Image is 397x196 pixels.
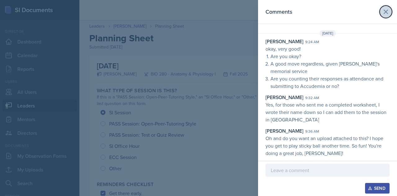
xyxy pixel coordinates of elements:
p: Are you counting their responses as attendance and submitting to Accudemia or no? [270,75,390,90]
p: Are you okay? [270,52,390,60]
div: [PERSON_NAME] [265,93,303,101]
div: [PERSON_NAME] [265,127,303,134]
p: Yes, for those who sent me a completed worksheet, I wrote their name down so I can add them to th... [265,101,390,123]
div: [PERSON_NAME] [265,38,303,45]
p: okay, very good! [265,45,390,52]
div: Send [369,186,386,191]
div: 9:24 am [305,39,319,45]
p: A good move regardless, given [PERSON_NAME]'s memorial service [270,60,390,75]
h2: Comments [265,7,292,16]
div: 9:36 am [305,129,319,134]
span: [DATE] [319,30,336,36]
p: Oh and do you want an upload attached to this? I hope you get to play sticky ball another time. S... [265,134,390,157]
div: 9:32 am [305,95,319,101]
button: Send [365,183,390,194]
